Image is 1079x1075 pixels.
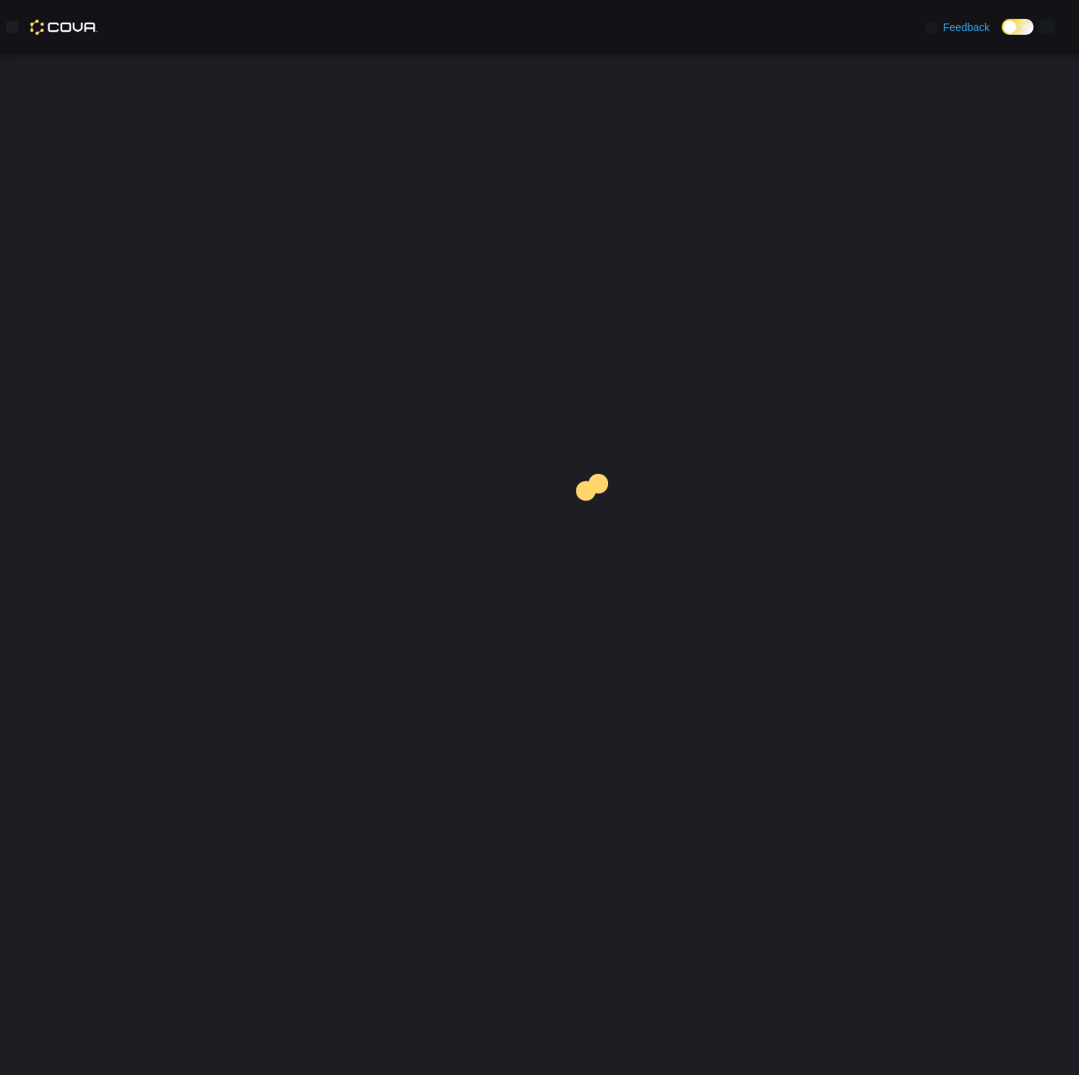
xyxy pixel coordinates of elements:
img: Cova [30,20,98,35]
a: Feedback [919,12,996,42]
img: cova-loader [540,463,653,576]
input: Dark Mode [1002,19,1034,35]
span: Feedback [943,20,990,35]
